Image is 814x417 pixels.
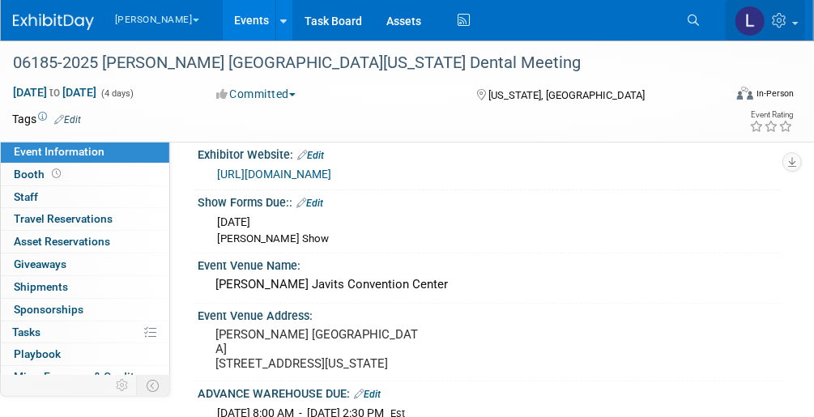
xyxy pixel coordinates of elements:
[12,111,81,127] td: Tags
[14,212,113,225] span: Travel Reservations
[217,232,769,247] div: [PERSON_NAME] Show
[54,114,81,126] a: Edit
[1,253,169,275] a: Giveaways
[1,231,169,253] a: Asset Reservations
[211,86,302,102] button: Committed
[109,375,137,396] td: Personalize Event Tab Strip
[217,168,331,181] a: [URL][DOMAIN_NAME]
[674,84,794,109] div: Event Format
[47,86,62,99] span: to
[14,280,68,293] span: Shipments
[297,150,324,161] a: Edit
[14,257,66,270] span: Giveaways
[12,326,40,338] span: Tasks
[14,347,61,360] span: Playbook
[1,321,169,343] a: Tasks
[296,198,323,209] a: Edit
[1,141,169,163] a: Event Information
[12,85,97,100] span: [DATE] [DATE]
[198,304,782,324] div: Event Venue Address:
[1,366,169,388] a: Misc. Expenses & Credits
[489,89,646,101] span: [US_STATE], [GEOGRAPHIC_DATA]
[354,389,381,400] a: Edit
[49,168,64,180] span: Booth not reserved yet
[1,299,169,321] a: Sponsorships
[100,88,134,99] span: (4 days)
[210,272,769,297] div: [PERSON_NAME] Javits Convention Center
[198,381,782,402] div: ADVANCE WAREHOUSE DUE:
[756,87,794,100] div: In-Person
[14,303,83,316] span: Sponsorships
[14,370,140,383] span: Misc. Expenses & Credits
[749,111,793,119] div: Event Rating
[7,49,715,78] div: 06185-2025 [PERSON_NAME] [GEOGRAPHIC_DATA][US_STATE] Dental Meeting
[198,253,782,274] div: Event Venue Name:
[1,208,169,230] a: Travel Reservations
[137,375,170,396] td: Toggle Event Tabs
[1,276,169,298] a: Shipments
[14,168,64,181] span: Booth
[14,190,38,203] span: Staff
[735,6,765,36] img: Lori Stewart
[1,164,169,185] a: Booth
[14,145,104,158] span: Event Information
[1,186,169,208] a: Staff
[217,215,250,228] span: [DATE]
[198,190,782,211] div: Show Forms Due::
[1,343,169,365] a: Playbook
[14,235,110,248] span: Asset Reservations
[737,87,753,100] img: Format-Inperson.png
[198,143,782,164] div: Exhibitor Website:
[13,14,94,30] img: ExhibitDay
[215,327,423,371] pre: [PERSON_NAME] [GEOGRAPHIC_DATA] [STREET_ADDRESS][US_STATE]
